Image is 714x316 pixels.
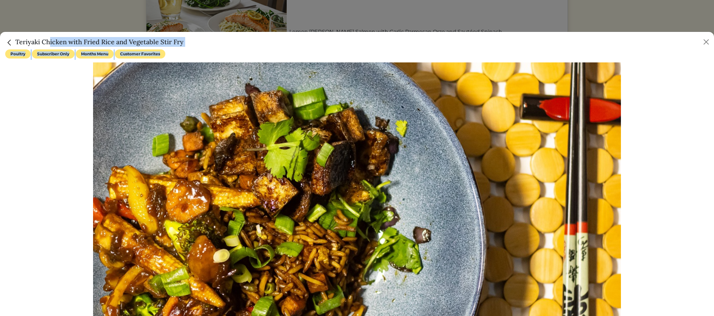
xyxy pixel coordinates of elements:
img: back_caret-0738dc900bf9763b5e5a40894073b948e17d9601fd527fca9689b06ce300169f.svg [5,38,14,47]
span: Customer Favorites [115,49,165,59]
button: Close [701,37,711,47]
a: Close [5,38,15,46]
h5: Teriyaki Chicken with Fried Rice and Vegetable Stir Fry [5,37,184,47]
span: Subscriber Only [32,49,75,59]
span: Poultry [5,49,31,59]
span: Months Menu [76,49,114,59]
